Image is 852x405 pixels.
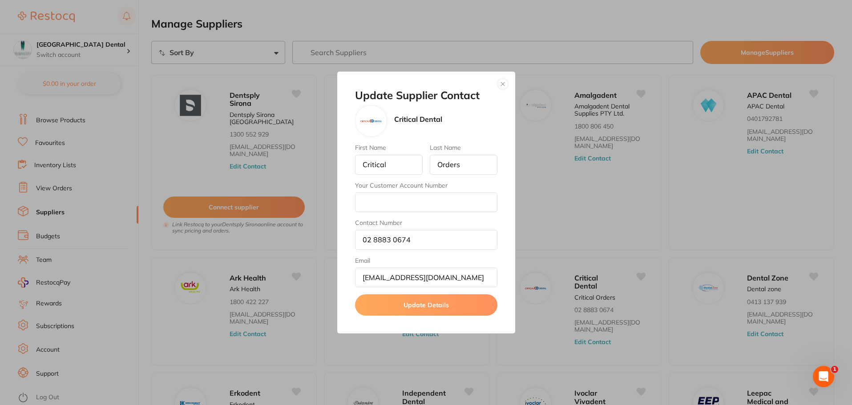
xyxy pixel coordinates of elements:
[430,144,497,151] label: Last Name
[355,219,497,226] label: Contact Number
[813,366,834,387] iframe: Intercom live chat
[831,366,838,373] span: 1
[355,182,497,189] label: Your Customer Account Number
[355,257,497,264] label: Email
[355,89,497,102] h2: Update Supplier Contact
[355,294,497,316] button: Update Details
[394,115,442,123] p: Critical Dental
[360,119,382,124] img: Critical Dental
[355,144,423,151] label: First Name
